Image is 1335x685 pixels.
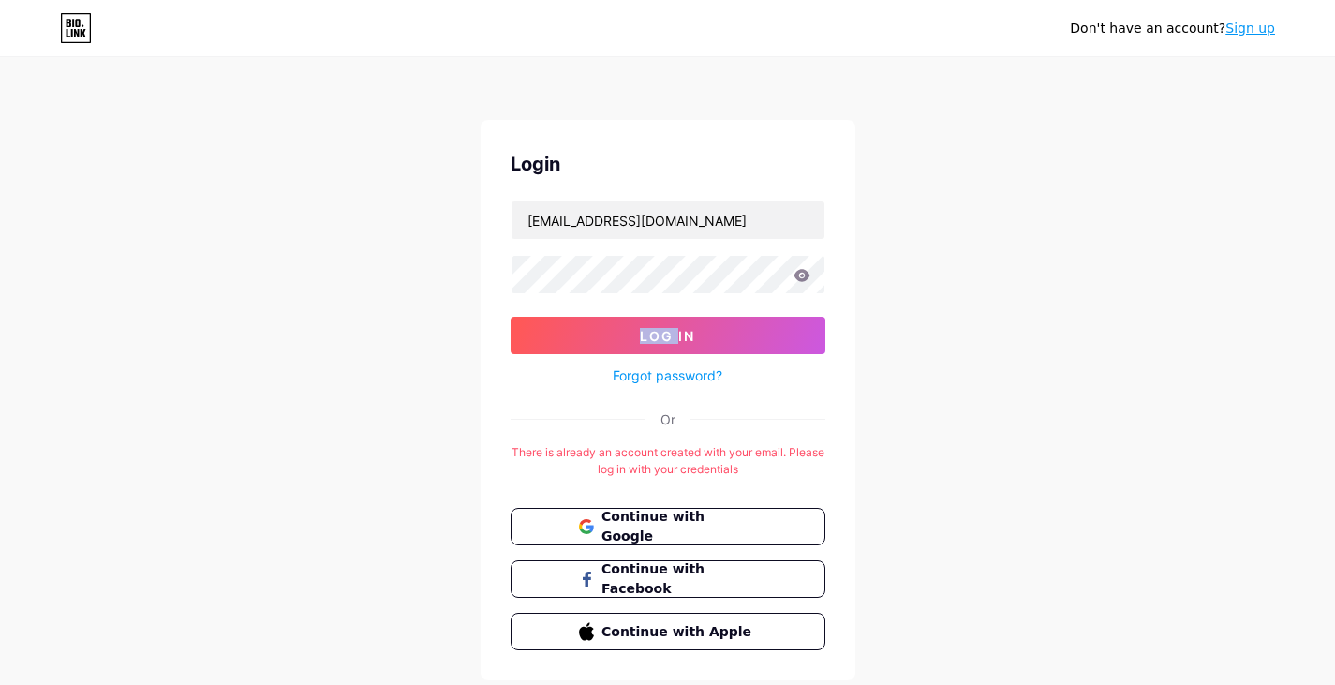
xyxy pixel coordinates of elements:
span: Log In [640,328,695,344]
span: Continue with Apple [601,622,756,642]
div: There is already an account created with your email. Please log in with your credentials [511,444,825,478]
a: Forgot password? [613,365,722,385]
button: Continue with Google [511,508,825,545]
div: Login [511,150,825,178]
button: Log In [511,317,825,354]
div: Or [660,410,675,429]
button: Continue with Apple [511,613,825,650]
a: Sign up [1225,21,1275,36]
div: Don't have an account? [1070,19,1275,38]
span: Continue with Facebook [601,559,756,599]
button: Continue with Facebook [511,560,825,598]
span: Continue with Google [601,507,756,546]
input: Username [512,201,824,239]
